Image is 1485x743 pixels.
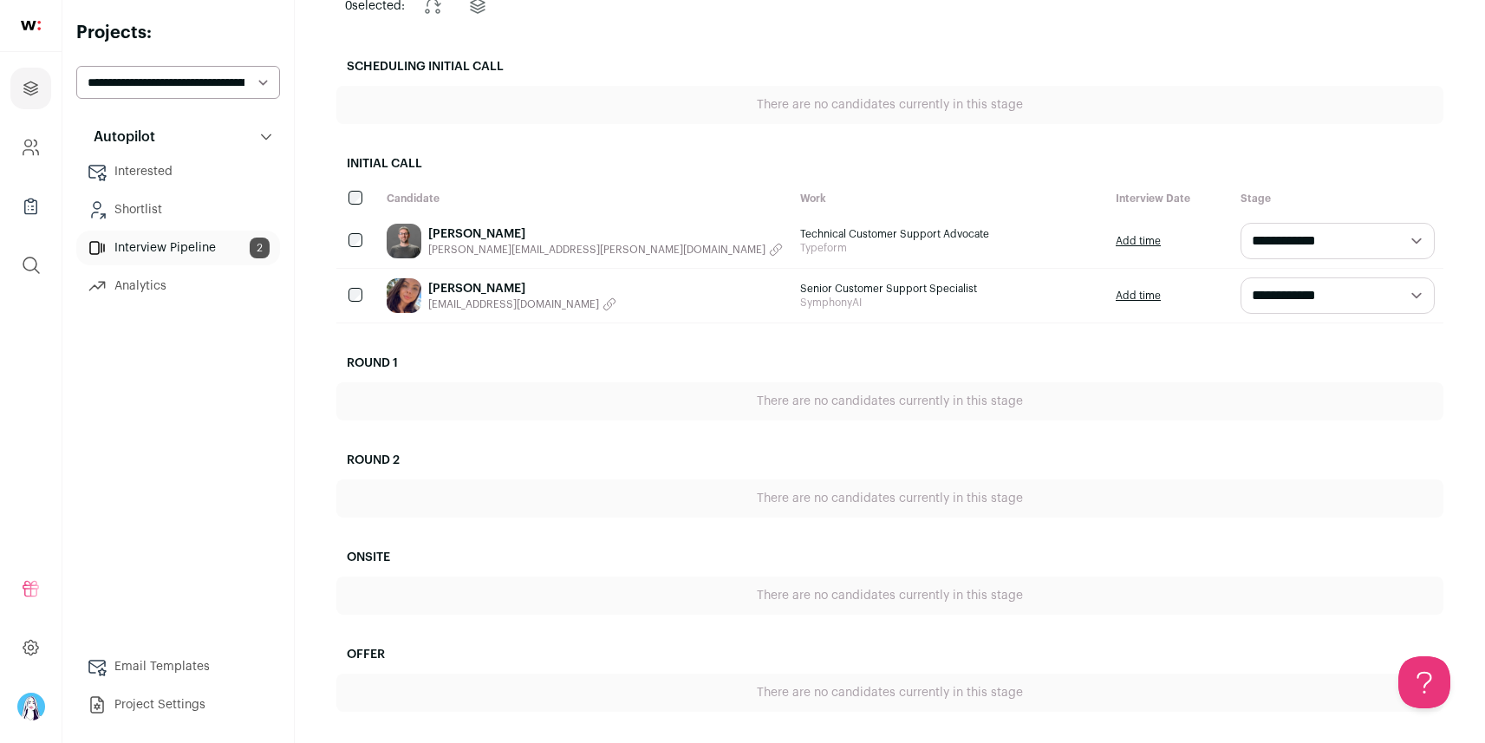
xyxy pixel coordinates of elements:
a: Shortlist [76,192,280,227]
span: Typeform [800,241,1098,255]
h2: Round 2 [336,441,1443,479]
p: Autopilot [83,127,155,147]
a: Projects [10,68,51,109]
span: [EMAIL_ADDRESS][DOMAIN_NAME] [428,297,599,311]
a: Company and ATS Settings [10,127,51,168]
div: There are no candidates currently in this stage [336,479,1443,518]
h2: Offer [336,635,1443,674]
button: Open dropdown [17,693,45,720]
div: There are no candidates currently in this stage [336,382,1443,420]
button: [EMAIL_ADDRESS][DOMAIN_NAME] [428,297,616,311]
a: Interview Pipeline2 [76,231,280,265]
a: [PERSON_NAME] [428,225,783,243]
div: Stage [1232,183,1443,214]
a: [PERSON_NAME] [428,280,616,297]
a: Add time [1116,289,1161,303]
a: Company Lists [10,186,51,227]
h2: Onsite [336,538,1443,577]
img: 17519023-medium_jpg [17,693,45,720]
div: Candidate [378,183,791,214]
img: 3b0f4f14962da73d8a93cd66c9532ebff7e0d224894690a8ae2e3f301b08aec3 [387,224,421,258]
h2: Round 1 [336,344,1443,382]
h2: Scheduling Initial Call [336,48,1443,86]
span: 2 [250,238,270,258]
span: SymphonyAI [800,296,1098,310]
div: Work [791,183,1107,214]
a: Analytics [76,269,280,303]
a: Project Settings [76,688,280,722]
div: There are no candidates currently in this stage [336,674,1443,712]
div: There are no candidates currently in this stage [336,86,1443,124]
iframe: Help Scout Beacon - Open [1398,656,1450,708]
img: f5cf1eb322e01e3acca9fe4782e14ef75e451c71d2afc94f8409dbd3b5b7134b [387,278,421,313]
span: [PERSON_NAME][EMAIL_ADDRESS][PERSON_NAME][DOMAIN_NAME] [428,243,765,257]
span: Technical Customer Support Advocate [800,227,1098,241]
a: Email Templates [76,649,280,684]
a: Interested [76,154,280,189]
h2: Initial Call [336,145,1443,183]
span: Senior Customer Support Specialist [800,282,1098,296]
div: Interview Date [1107,183,1232,214]
a: Add time [1116,234,1161,248]
div: There are no candidates currently in this stage [336,577,1443,615]
button: [PERSON_NAME][EMAIL_ADDRESS][PERSON_NAME][DOMAIN_NAME] [428,243,783,257]
button: Autopilot [76,120,280,154]
h2: Projects: [76,21,280,45]
img: wellfound-shorthand-0d5821cbd27db2630d0214b213865d53afaa358527fdda9d0ea32b1df1b89c2c.svg [21,21,41,30]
